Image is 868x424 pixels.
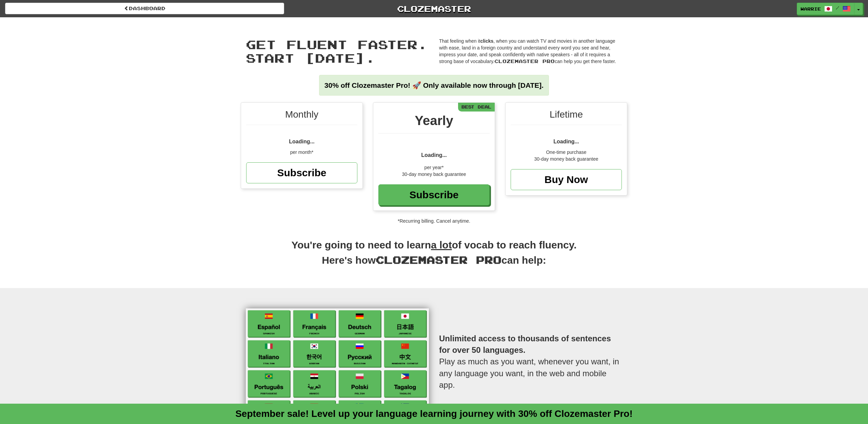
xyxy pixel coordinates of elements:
[246,37,428,65] span: Get fluent faster. Start [DATE].
[494,58,555,64] span: Clozemaster Pro
[376,254,501,266] span: Clozemaster Pro
[241,238,627,275] h2: You're going to need to learn of vocab to reach fluency. Here's how can help:
[431,239,452,250] u: a lot
[246,162,357,183] a: Subscribe
[246,149,357,156] div: per month*
[246,108,357,125] div: Monthly
[511,149,622,156] div: One-time purchase
[289,139,315,144] span: Loading...
[439,38,622,65] p: That feeling when it , when you can watch TV and movies in another language with ease, land in a ...
[294,3,573,15] a: Clozemaster
[458,103,495,111] div: Best Deal
[5,3,284,14] a: Dashboard
[378,184,490,205] a: Subscribe
[421,152,447,158] span: Loading...
[553,139,579,144] span: Loading...
[480,38,493,44] strong: clicks
[235,408,633,419] a: September sale! Level up your language learning journey with 30% off Clozemaster Pro!
[511,108,622,125] div: Lifetime
[378,171,490,178] div: 30-day money back guarantee
[439,334,611,355] strong: Unlimited access to thousands of sentences for over 50 languages.
[378,164,490,171] div: per year*
[511,156,622,162] div: 30-day money back guarantee
[246,308,429,419] img: languages-list.png
[378,111,490,134] div: Yearly
[439,319,622,404] p: Play as much as you want, whenever you want, in any language you want, in the web and mobile app.
[324,81,544,89] strong: 30% off Clozemaster Pro! 🚀 Only available now through [DATE].
[797,3,854,15] a: Warrie /
[801,6,821,12] span: Warrie
[511,169,622,190] a: Buy Now
[836,5,839,10] span: /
